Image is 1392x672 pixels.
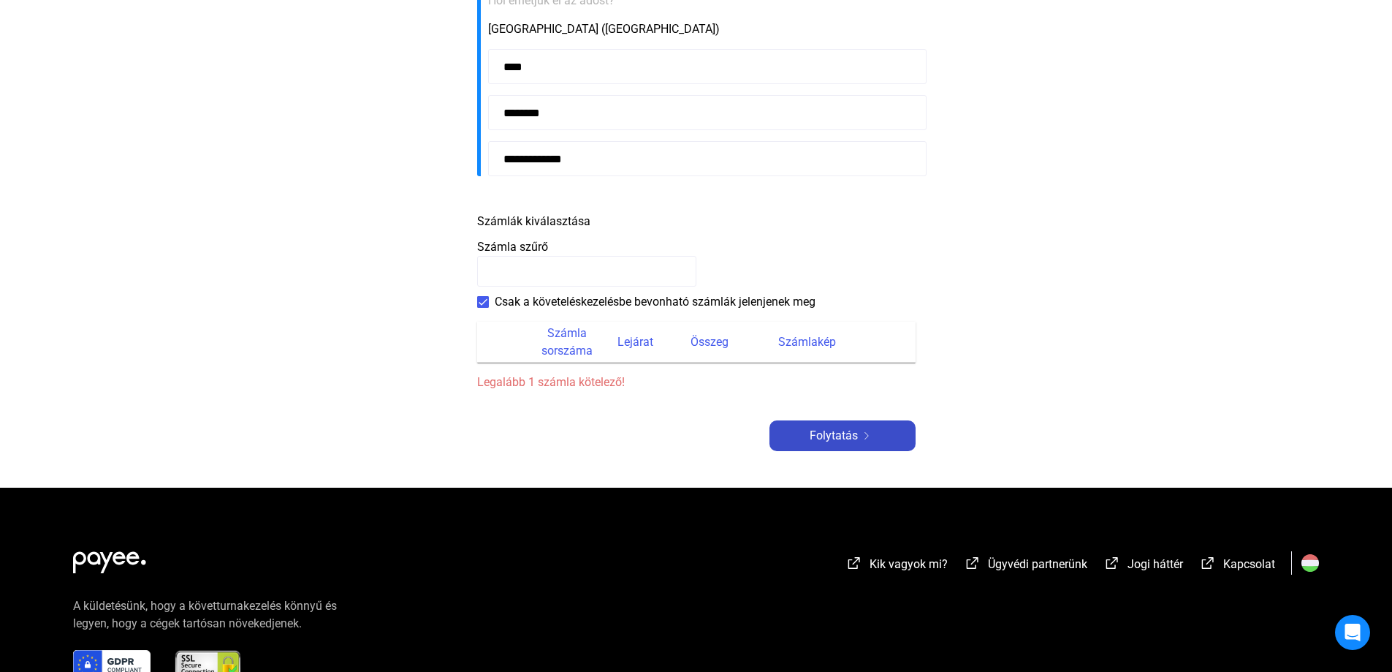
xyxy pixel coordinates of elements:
a: külső-link-fehérKik vagyok mi? [845,559,948,573]
font: Számla szűrő [477,240,548,254]
div: Számlakép [778,333,898,351]
img: jobbra nyíl-fehér [858,432,875,439]
img: külső-link-fehér [964,556,981,570]
font: Csak a követeléskezelésbe bevonható számlák jelenjenek meg [495,295,815,309]
font: Folytatás [810,429,858,442]
button: Folytatásjobbra nyíl-fehér [769,420,916,451]
font: A küldetésünk, hogy a követturnakezelés könnyű és legyen, hogy a cégek tartósan növekedjenek. [73,599,337,630]
font: Lejárat [617,335,653,349]
font: [GEOGRAPHIC_DATA] ([GEOGRAPHIC_DATA]) [488,22,720,36]
img: külső-link-fehér [845,556,863,570]
a: külső-link-fehérKapcsolat [1199,559,1275,573]
a: külső-link-fehérJogi háttér [1103,559,1183,573]
img: HU.svg [1301,554,1319,572]
img: white-payee-white-dot.svg [73,543,146,573]
img: külső-link-fehér [1199,556,1217,570]
div: Intercom Messenger megnyitása [1335,615,1370,650]
font: Számlakép [778,335,836,349]
a: külső-link-fehérÜgyvédi partnerünk [964,559,1087,573]
font: Összeg [691,335,729,349]
font: Ügyvédi partnerünk [988,557,1087,571]
font: Jogi háttér [1127,557,1183,571]
font: Kik vagyok mi? [870,557,948,571]
font: Legalább 1 számla kötelező! [477,375,625,389]
div: Összeg [691,333,778,351]
font: Számlák kiválasztása [477,214,590,228]
font: Számla sorszáma [541,326,593,358]
div: Lejárat [617,333,691,351]
img: külső-link-fehér [1103,556,1121,570]
font: Kapcsolat [1223,557,1275,571]
div: Számla sorszáma [530,325,617,360]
